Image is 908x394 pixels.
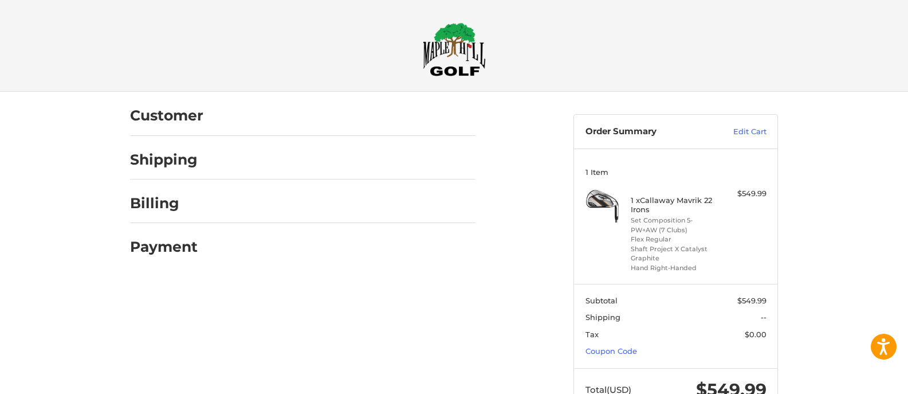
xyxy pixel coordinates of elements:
span: Subtotal [585,296,618,305]
span: $0.00 [745,330,767,339]
iframe: Gorgias live chat messenger [11,345,136,383]
img: Maple Hill Golf [423,22,486,76]
span: -- [761,313,767,322]
span: Shipping [585,313,620,322]
h3: Order Summary [585,126,709,138]
h2: Billing [130,194,197,212]
h2: Customer [130,107,203,124]
li: Hand Right-Handed [631,263,718,273]
li: Flex Regular [631,235,718,244]
h2: Payment [130,238,198,256]
h2: Shipping [130,151,198,169]
a: Edit Cart [709,126,767,138]
h4: 1 x Callaway Mavrik 22 Irons [631,196,718,214]
span: $549.99 [737,296,767,305]
h3: 1 Item [585,167,767,177]
li: Set Composition 5-PW+AW (7 Clubs) [631,216,718,235]
a: Coupon Code [585,346,637,356]
div: $549.99 [721,188,767,200]
li: Shaft Project X Catalyst Graphite [631,244,718,263]
span: Tax [585,330,599,339]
